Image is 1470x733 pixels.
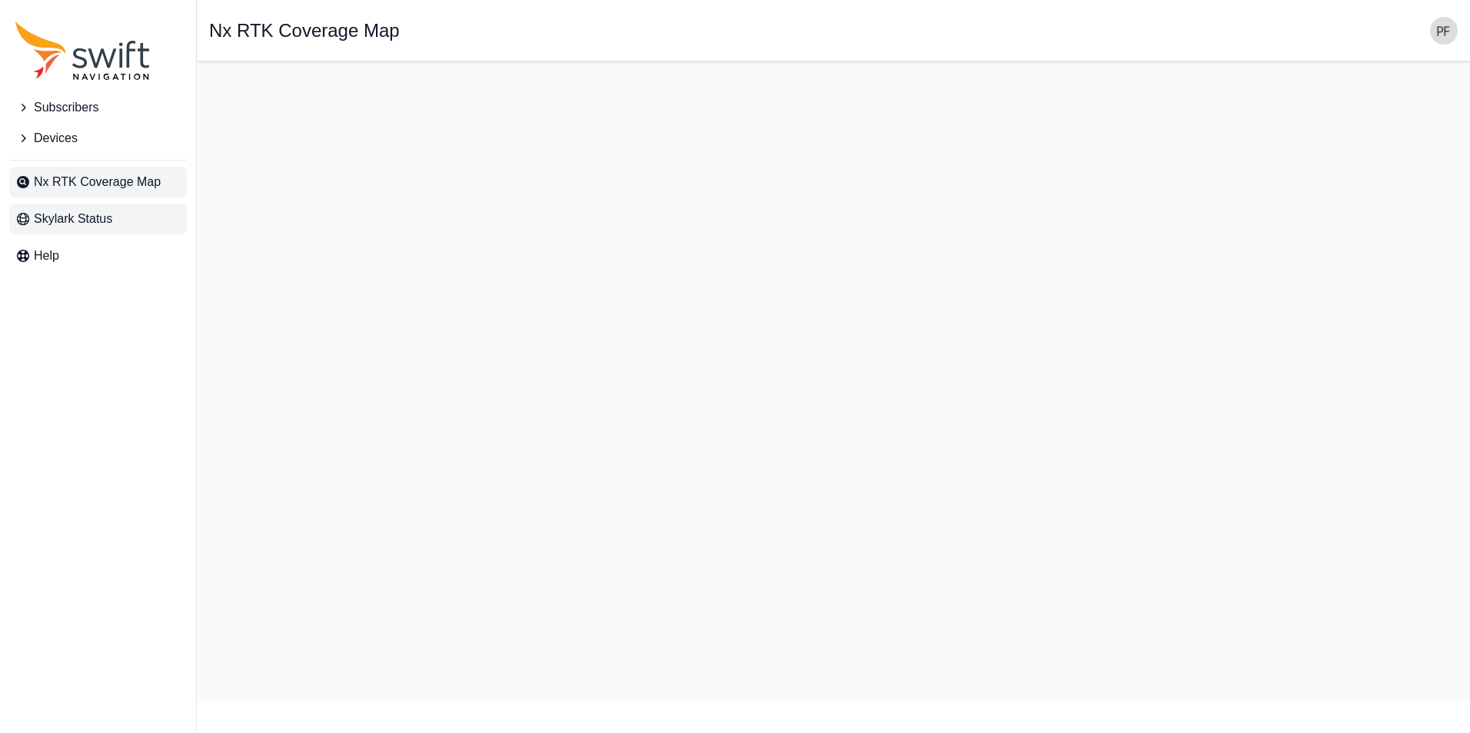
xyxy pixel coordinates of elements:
button: Devices [9,123,187,154]
a: Help [9,240,187,271]
a: Skylark Status [9,204,187,234]
span: Subscribers [34,98,98,117]
span: Nx RTK Coverage Map [34,173,161,191]
iframe: RTK Map [209,74,1458,688]
h1: Nx RTK Coverage Map [209,22,400,40]
span: Devices [34,129,78,148]
span: Help [34,247,59,265]
span: Skylark Status [34,210,112,228]
img: user photo [1430,17,1458,45]
button: Subscribers [9,92,187,123]
a: Nx RTK Coverage Map [9,167,187,197]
